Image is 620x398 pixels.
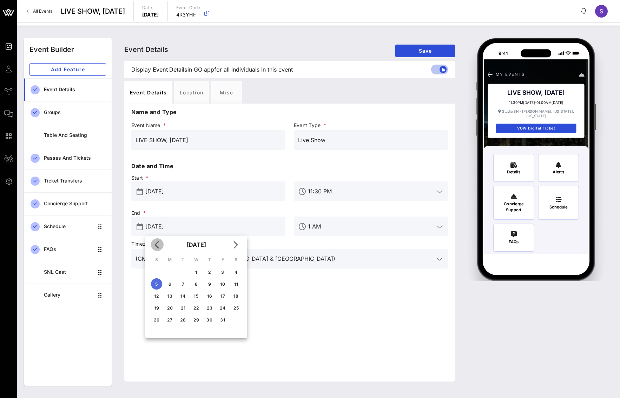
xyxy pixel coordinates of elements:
[204,281,215,287] div: 9
[217,293,228,299] div: 17
[177,254,189,266] th: T
[230,254,242,266] th: S
[44,201,106,207] div: Concierge Support
[190,254,203,266] th: W
[184,238,209,252] button: [DATE]
[151,278,162,290] button: 5
[204,266,215,278] button: 2
[164,293,176,299] div: 13
[217,270,228,275] div: 3
[191,270,202,275] div: 1
[164,317,176,323] div: 27
[136,253,434,264] input: Timezone
[217,254,229,266] th: F
[217,290,228,301] button: 17
[44,269,93,275] div: SNL Cast
[176,4,200,11] p: Event Code
[177,314,189,325] button: 28
[164,314,176,325] button: 27
[24,147,112,170] a: Passes and Tickets
[204,305,215,311] div: 23
[191,293,202,299] div: 15
[44,155,106,161] div: Passes and Tickets
[124,45,168,54] span: Event Details
[177,293,189,299] div: 14
[24,215,112,238] a: Schedule
[131,162,448,170] p: Date and Time
[217,281,228,287] div: 10
[191,314,202,325] button: 29
[177,317,189,323] div: 28
[217,278,228,290] button: 10
[177,278,189,290] button: 7
[204,314,215,325] button: 30
[230,293,242,299] div: 18
[230,281,242,287] div: 11
[177,281,189,287] div: 7
[217,317,228,323] div: 31
[294,122,448,129] span: Event Type
[44,292,93,298] div: Gallery
[22,6,57,17] a: All Events
[204,302,215,313] button: 23
[61,6,125,16] span: LIVE SHOW, [DATE]
[230,278,242,290] button: 11
[24,78,112,101] a: Event Details
[191,278,202,290] button: 8
[164,278,176,290] button: 6
[217,302,228,313] button: 24
[204,270,215,275] div: 2
[204,290,215,301] button: 16
[24,238,112,261] a: FAQs
[124,81,172,104] div: Event Details
[137,223,143,230] button: prepend icon
[230,270,242,275] div: 4
[24,101,112,124] a: Groups
[153,65,187,74] span: Event Details
[44,87,106,93] div: Event Details
[177,302,189,313] button: 21
[191,290,202,301] button: 15
[204,317,215,323] div: 30
[174,81,209,104] div: Location
[230,305,242,311] div: 25
[131,65,293,74] span: Display in GO app
[29,44,74,55] div: Event Builder
[191,317,202,323] div: 29
[35,66,100,72] span: Add Feature
[151,290,162,301] button: 12
[151,293,162,299] div: 12
[33,8,52,14] span: All Events
[142,11,159,18] p: [DATE]
[401,48,449,54] span: Save
[151,317,162,323] div: 26
[204,278,215,290] button: 9
[44,110,106,115] div: Groups
[177,290,189,301] button: 14
[131,210,285,217] span: End
[131,108,448,116] p: Name and Type
[230,290,242,301] button: 18
[151,281,162,287] div: 5
[229,238,242,251] button: Next month
[44,178,106,184] div: Ticket Transfers
[44,224,93,230] div: Schedule
[308,186,434,197] input: Start Time
[217,314,228,325] button: 31
[145,221,281,232] input: End Date
[24,170,112,192] a: Ticket Transfers
[164,290,176,301] button: 13
[131,174,285,181] span: Start
[204,293,215,299] div: 16
[24,124,112,147] a: Table and Seating
[137,188,143,195] button: prepend icon
[164,281,176,287] div: 6
[217,305,228,311] div: 24
[44,246,93,252] div: FAQs
[145,186,281,197] input: Start Date
[191,281,202,287] div: 8
[214,65,293,74] span: for all individuals in this event
[150,254,163,266] th: S
[395,45,455,57] button: Save
[191,305,202,311] div: 22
